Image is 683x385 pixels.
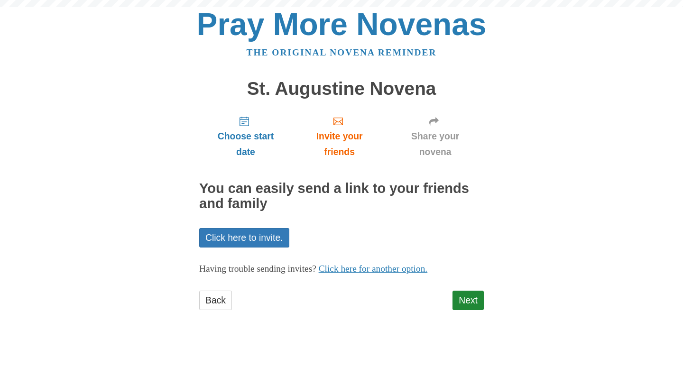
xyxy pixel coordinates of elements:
span: Invite your friends [302,128,377,160]
span: Having trouble sending invites? [199,264,316,274]
h1: St. Augustine Novena [199,79,484,99]
a: Back [199,291,232,310]
h2: You can easily send a link to your friends and family [199,181,484,211]
a: The original novena reminder [247,47,437,57]
span: Choose start date [209,128,283,160]
a: Click here to invite. [199,228,289,247]
a: Share your novena [387,108,484,165]
a: Pray More Novenas [197,7,487,42]
a: Invite your friends [292,108,387,165]
a: Next [452,291,484,310]
a: Click here for another option. [319,264,428,274]
a: Choose start date [199,108,292,165]
span: Share your novena [396,128,474,160]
